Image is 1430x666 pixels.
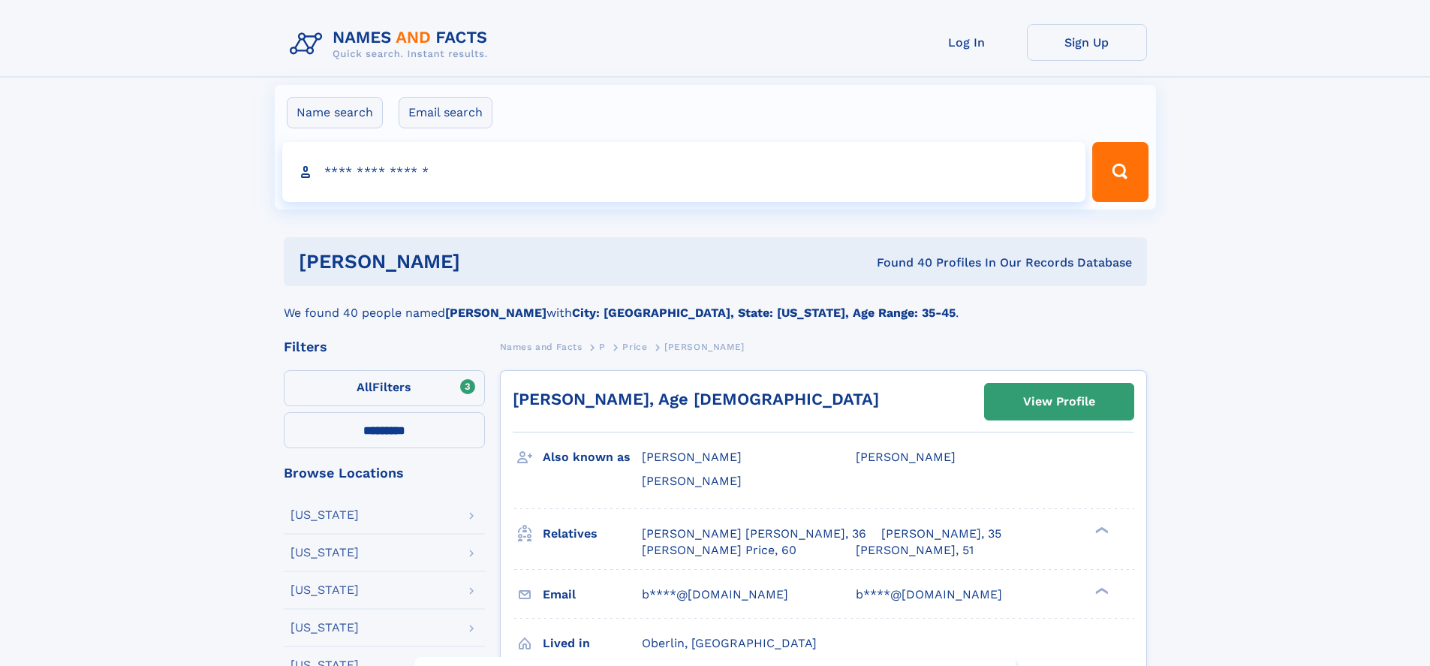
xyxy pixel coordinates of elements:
[291,509,359,521] div: [US_STATE]
[1023,384,1095,419] div: View Profile
[543,582,642,607] h3: Email
[622,342,647,352] span: Price
[399,97,492,128] label: Email search
[1092,142,1148,202] button: Search Button
[642,450,742,464] span: [PERSON_NAME]
[500,337,583,356] a: Names and Facts
[985,384,1133,420] a: View Profile
[543,445,642,470] h3: Also known as
[881,526,1001,542] a: [PERSON_NAME], 35
[513,390,879,408] a: [PERSON_NAME], Age [DEMOGRAPHIC_DATA]
[599,337,606,356] a: P
[284,24,500,65] img: Logo Names and Facts
[622,337,647,356] a: Price
[445,306,546,320] b: [PERSON_NAME]
[642,636,817,650] span: Oberlin, [GEOGRAPHIC_DATA]
[287,97,383,128] label: Name search
[856,450,956,464] span: [PERSON_NAME]
[357,380,372,394] span: All
[668,255,1132,271] div: Found 40 Profiles In Our Records Database
[284,370,485,406] label: Filters
[543,631,642,656] h3: Lived in
[599,342,606,352] span: P
[543,521,642,547] h3: Relatives
[642,526,866,542] a: [PERSON_NAME] [PERSON_NAME], 36
[572,306,956,320] b: City: [GEOGRAPHIC_DATA], State: [US_STATE], Age Range: 35-45
[284,466,485,480] div: Browse Locations
[291,622,359,634] div: [US_STATE]
[642,542,796,559] a: [PERSON_NAME] Price, 60
[907,24,1027,61] a: Log In
[1027,24,1147,61] a: Sign Up
[1091,586,1109,595] div: ❯
[1091,525,1109,535] div: ❯
[642,474,742,488] span: [PERSON_NAME]
[856,542,974,559] a: [PERSON_NAME], 51
[291,584,359,596] div: [US_STATE]
[284,340,485,354] div: Filters
[284,286,1147,322] div: We found 40 people named with .
[664,342,745,352] span: [PERSON_NAME]
[291,547,359,559] div: [US_STATE]
[282,142,1086,202] input: search input
[299,252,669,271] h1: [PERSON_NAME]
